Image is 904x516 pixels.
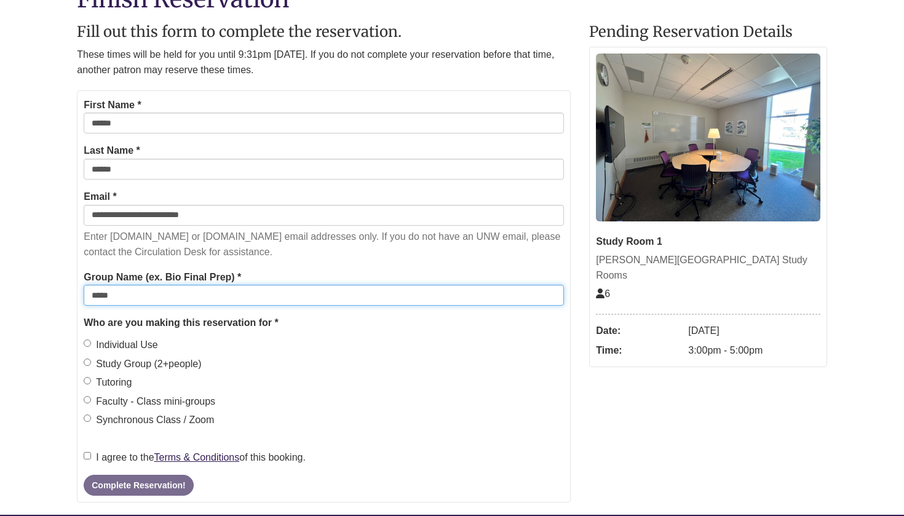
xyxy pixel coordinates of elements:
p: These times will be held for you until 9:31pm [DATE]. If you do not complete your reservation bef... [77,47,571,78]
input: Study Group (2+people) [84,359,91,366]
span: The capacity of this space [596,288,610,299]
label: I agree to the of this booking. [84,450,306,466]
div: Study Room 1 [596,234,820,250]
label: Faculty - Class mini-groups [84,394,215,410]
label: Email * [84,189,116,205]
label: Last Name * [84,143,140,159]
input: Synchronous Class / Zoom [84,415,91,422]
input: Individual Use [84,339,91,347]
label: Individual Use [84,337,158,353]
input: Tutoring [84,377,91,384]
legend: Who are you making this reservation for * [84,315,564,331]
h2: Fill out this form to complete the reservation. [77,24,571,40]
label: Synchronous Class / Zoom [84,412,214,428]
dt: Date: [596,321,682,341]
label: Study Group (2+people) [84,356,201,372]
label: First Name * [84,97,141,113]
dt: Time: [596,341,682,360]
label: Group Name (ex. Bio Final Prep) * [84,269,241,285]
dd: [DATE] [688,321,820,341]
img: Study Room 1 [596,54,820,221]
a: Terms & Conditions [154,452,240,462]
dd: 3:00pm - 5:00pm [688,341,820,360]
p: Enter [DOMAIN_NAME] or [DOMAIN_NAME] email addresses only. If you do not have an UNW email, pleas... [84,229,564,260]
button: Complete Reservation! [84,475,193,496]
h2: Pending Reservation Details [589,24,827,40]
input: Faculty - Class mini-groups [84,396,91,403]
label: Tutoring [84,375,132,391]
div: [PERSON_NAME][GEOGRAPHIC_DATA] Study Rooms [596,252,820,284]
input: I agree to theTerms & Conditionsof this booking. [84,452,91,459]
